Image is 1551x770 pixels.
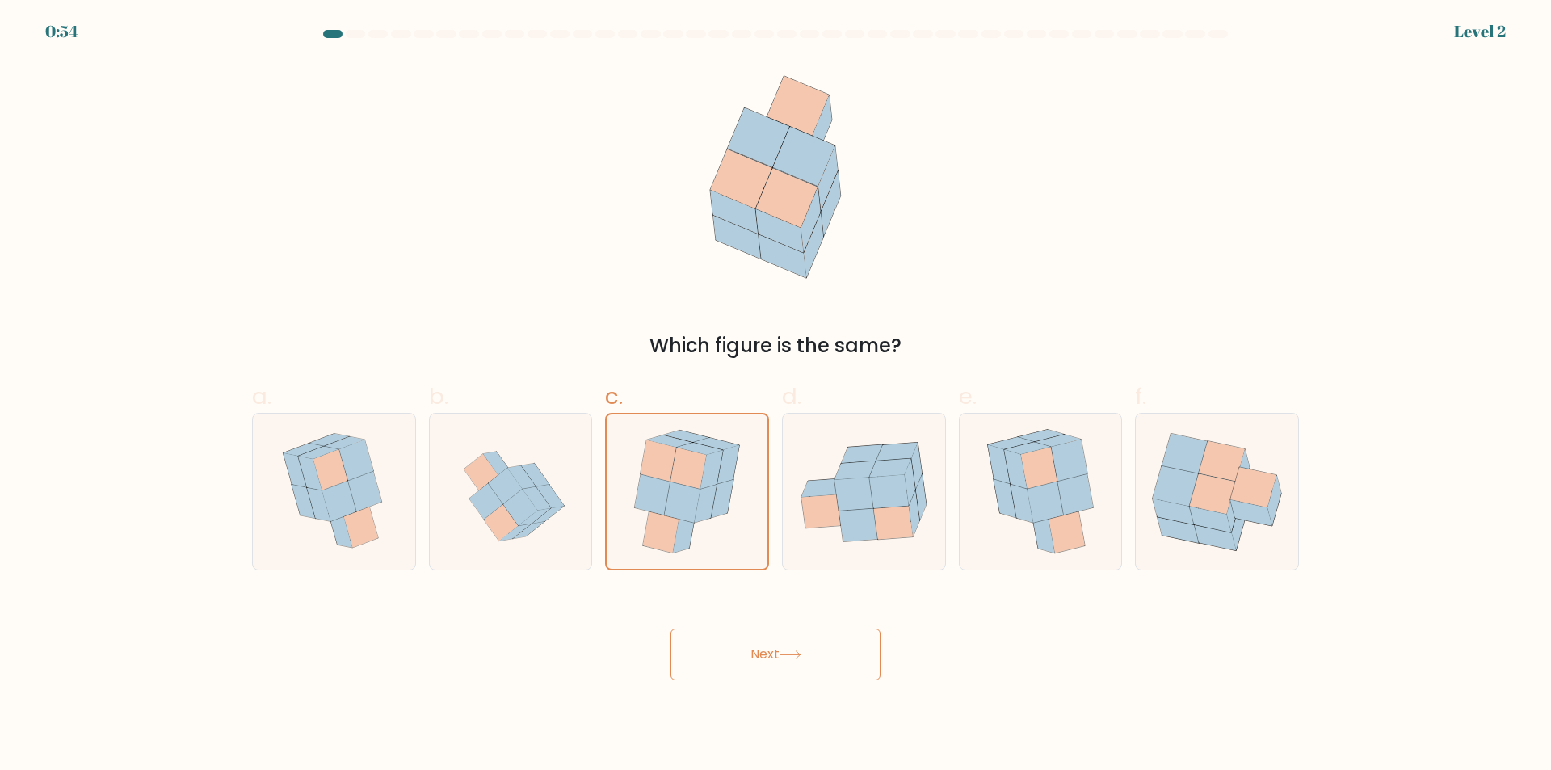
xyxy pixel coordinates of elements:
span: d. [782,381,801,412]
span: f. [1135,381,1146,412]
span: a. [252,381,271,412]
span: e. [959,381,977,412]
button: Next [670,629,881,680]
div: Level 2 [1454,19,1506,44]
span: c. [605,381,623,412]
div: Which figure is the same? [262,331,1289,360]
span: b. [429,381,448,412]
div: 0:54 [45,19,78,44]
